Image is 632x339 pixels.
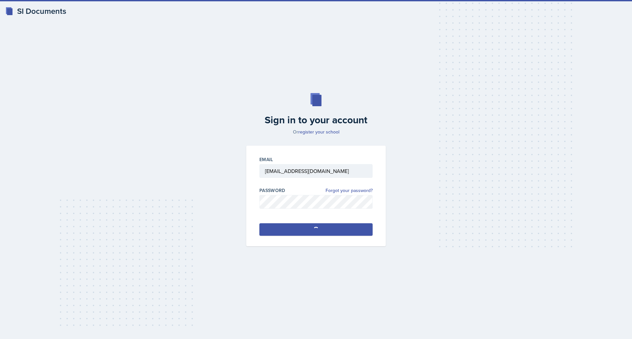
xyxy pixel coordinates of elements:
h2: Sign in to your account [242,114,390,126]
p: Or [242,129,390,135]
input: Email [259,164,373,178]
a: SI Documents [5,5,66,17]
label: Password [259,187,285,194]
a: register your school [298,129,339,135]
a: Forgot your password? [326,187,373,194]
label: Email [259,156,273,163]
